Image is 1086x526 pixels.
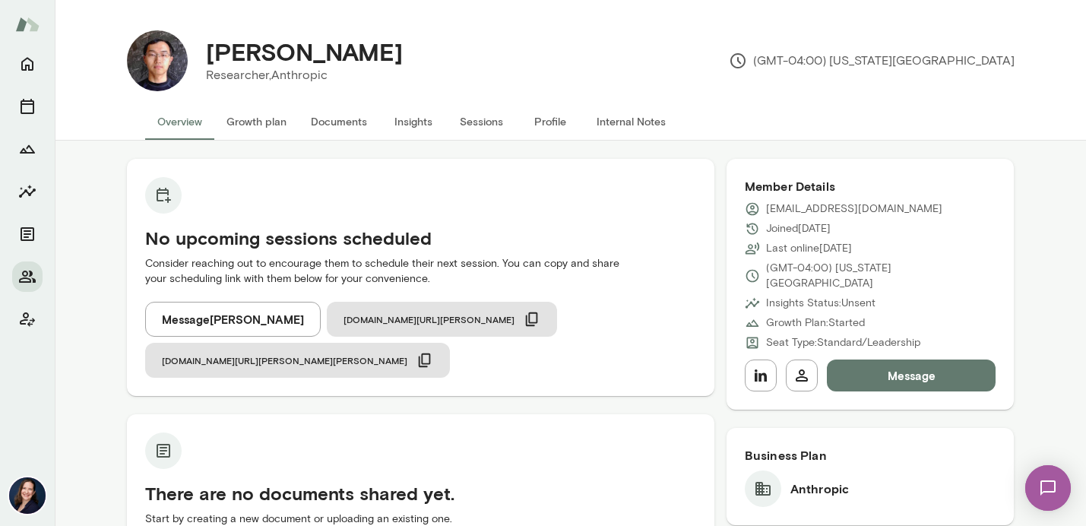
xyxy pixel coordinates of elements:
[12,134,43,164] button: Growth Plan
[12,304,43,334] button: Client app
[766,241,852,256] p: Last online [DATE]
[766,201,942,217] p: [EMAIL_ADDRESS][DOMAIN_NAME]
[766,221,831,236] p: Joined [DATE]
[12,176,43,207] button: Insights
[827,360,996,391] button: Message
[745,177,996,195] h6: Member Details
[145,226,696,250] h5: No upcoming sessions scheduled
[145,343,450,378] button: [DOMAIN_NAME][URL][PERSON_NAME][PERSON_NAME]
[766,335,920,350] p: Seat Type: Standard/Leadership
[516,103,584,140] button: Profile
[448,103,516,140] button: Sessions
[127,30,188,91] img: Daliang Li
[327,302,557,337] button: [DOMAIN_NAME][URL][PERSON_NAME]
[15,10,40,39] img: Mento
[12,91,43,122] button: Sessions
[766,261,996,291] p: (GMT-04:00) [US_STATE][GEOGRAPHIC_DATA]
[766,315,865,331] p: Growth Plan: Started
[206,66,403,84] p: Researcher, Anthropic
[12,261,43,292] button: Members
[379,103,448,140] button: Insights
[766,296,875,311] p: Insights Status: Unsent
[206,37,403,66] h4: [PERSON_NAME]
[145,103,214,140] button: Overview
[790,480,849,498] h6: Anthropic
[299,103,379,140] button: Documents
[145,302,321,337] button: Message[PERSON_NAME]
[145,256,696,287] p: Consider reaching out to encourage them to schedule their next session. You can copy and share yo...
[162,354,407,366] span: [DOMAIN_NAME][URL][PERSON_NAME][PERSON_NAME]
[12,49,43,79] button: Home
[729,52,1015,70] p: (GMT-04:00) [US_STATE][GEOGRAPHIC_DATA]
[214,103,299,140] button: Growth plan
[745,446,996,464] h6: Business Plan
[145,481,696,505] h5: There are no documents shared yet.
[344,313,515,325] span: [DOMAIN_NAME][URL][PERSON_NAME]
[9,477,46,514] img: Anna Bethke
[12,219,43,249] button: Documents
[584,103,678,140] button: Internal Notes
